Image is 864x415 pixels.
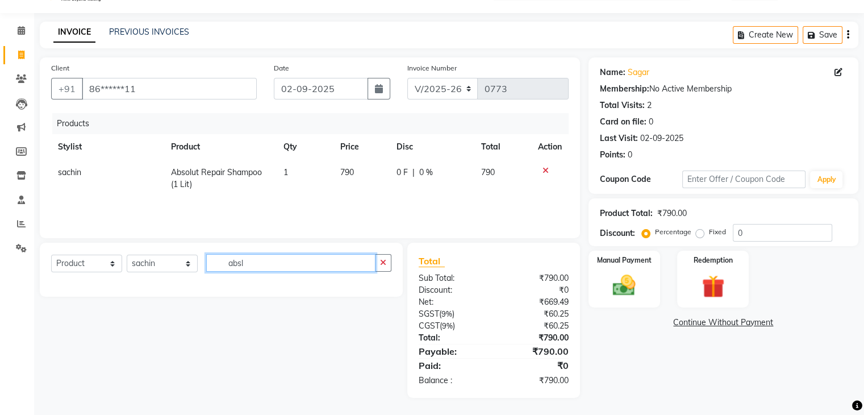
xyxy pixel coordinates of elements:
[695,272,732,301] img: _gift.svg
[647,99,652,111] div: 2
[600,83,649,95] div: Membership:
[410,332,494,344] div: Total:
[600,149,625,161] div: Points:
[531,134,569,160] th: Action
[494,320,577,332] div: ₹60.25
[58,167,81,177] span: sachin
[494,272,577,284] div: ₹790.00
[340,167,354,177] span: 790
[600,173,682,185] div: Coupon Code
[494,296,577,308] div: ₹669.49
[82,78,257,99] input: Search by Name/Mobile/Email/Code
[396,167,408,179] span: 0 F
[53,22,95,43] a: INVOICE
[51,63,69,73] label: Client
[494,375,577,387] div: ₹790.00
[640,132,683,144] div: 02-09-2025
[600,208,653,219] div: Product Total:
[657,208,687,219] div: ₹790.00
[419,321,440,331] span: CGST
[52,113,577,134] div: Products
[441,309,452,318] span: 9%
[810,171,842,188] button: Apply
[109,27,189,37] a: PREVIOUS INVOICES
[600,227,635,239] div: Discount:
[494,308,577,320] div: ₹60.25
[390,134,474,160] th: Disc
[419,255,445,267] span: Total
[419,167,433,179] span: 0 %
[333,134,390,160] th: Price
[419,309,439,319] span: SGST
[410,272,494,284] div: Sub Total:
[407,63,457,73] label: Invoice Number
[600,83,847,95] div: No Active Membership
[206,254,375,272] input: Search or Scan
[694,255,733,265] label: Redemption
[164,134,277,160] th: Product
[628,67,649,78] a: Sagar
[733,26,798,44] button: Create New
[474,134,531,160] th: Total
[628,149,632,161] div: 0
[591,317,856,329] a: Continue Without Payment
[274,63,289,73] label: Date
[494,332,577,344] div: ₹790.00
[51,78,83,99] button: +91
[410,345,494,358] div: Payable:
[442,321,453,330] span: 9%
[494,284,577,296] div: ₹0
[649,116,653,128] div: 0
[277,134,333,160] th: Qty
[481,167,495,177] span: 790
[171,167,262,189] span: Absolut Repair Shampoo (1 Lit)
[494,359,577,372] div: ₹0
[412,167,415,179] span: |
[600,116,646,128] div: Card on file:
[606,272,642,298] img: _cash.svg
[494,345,577,358] div: ₹790.00
[410,296,494,308] div: Net:
[410,375,494,387] div: Balance :
[410,320,494,332] div: ( )
[597,255,652,265] label: Manual Payment
[410,284,494,296] div: Discount:
[803,26,842,44] button: Save
[410,359,494,372] div: Paid:
[51,134,164,160] th: Stylist
[283,167,288,177] span: 1
[655,227,691,237] label: Percentage
[410,308,494,320] div: ( )
[709,227,726,237] label: Fixed
[600,67,625,78] div: Name:
[600,99,645,111] div: Total Visits:
[682,171,806,188] input: Enter Offer / Coupon Code
[600,132,638,144] div: Last Visit:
